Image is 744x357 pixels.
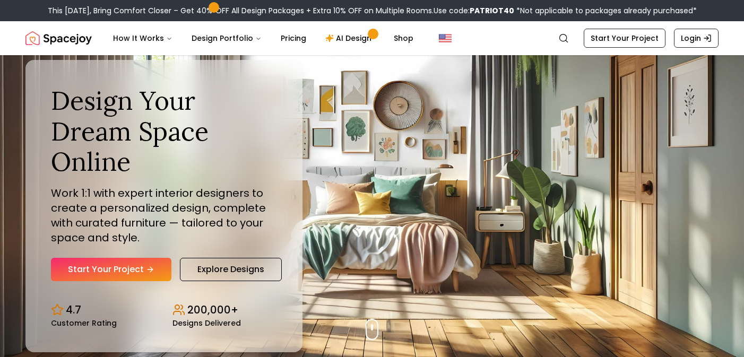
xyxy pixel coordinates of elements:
button: Design Portfolio [183,28,270,49]
nav: Main [105,28,422,49]
button: How It Works [105,28,181,49]
a: Spacejoy [25,28,92,49]
a: Explore Designs [180,258,282,281]
div: This [DATE], Bring Comfort Closer – Get 40% OFF All Design Packages + Extra 10% OFF on Multiple R... [48,5,697,16]
img: United States [439,32,452,45]
b: PATRIOT40 [470,5,514,16]
h1: Design Your Dream Space Online [51,85,277,177]
span: *Not applicable to packages already purchased* [514,5,697,16]
nav: Global [25,21,719,55]
a: Pricing [272,28,315,49]
a: Start Your Project [51,258,171,281]
p: Work 1:1 with expert interior designers to create a personalized design, complete with curated fu... [51,186,277,245]
a: Shop [385,28,422,49]
a: Start Your Project [584,29,665,48]
a: AI Design [317,28,383,49]
p: 4.7 [66,302,81,317]
a: Login [674,29,719,48]
p: 200,000+ [187,302,238,317]
span: Use code: [434,5,514,16]
small: Customer Rating [51,319,117,327]
img: Spacejoy Logo [25,28,92,49]
div: Design stats [51,294,277,327]
small: Designs Delivered [172,319,241,327]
